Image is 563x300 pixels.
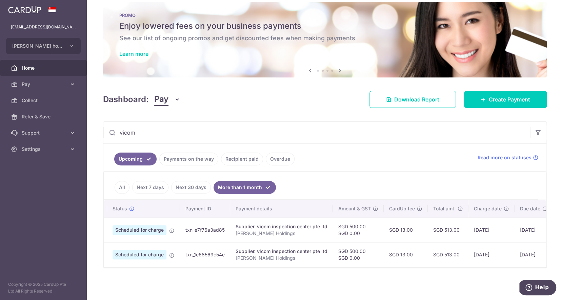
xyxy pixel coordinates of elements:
[468,217,515,242] td: [DATE]
[221,153,263,165] a: Recipient paid
[369,91,456,108] a: Download Report
[214,181,276,194] a: More than 1 month
[333,217,384,242] td: SGD 500.00 SGD 0.00
[12,43,62,49] span: [PERSON_NAME] holdings inn bike leasing pte ltd
[428,217,468,242] td: SGD 513.00
[389,205,415,212] span: CardUp fee
[433,205,456,212] span: Total amt.
[180,200,230,217] th: Payment ID
[520,205,540,212] span: Due date
[113,205,127,212] span: Status
[338,205,371,212] span: Amount & GST
[266,153,295,165] a: Overdue
[468,242,515,267] td: [DATE]
[103,2,547,77] img: Latest Promos Banner
[119,50,148,57] a: Learn more
[119,34,530,42] h6: See our list of ongoing promos and get discounted fees when making payments
[22,65,66,71] span: Home
[119,13,530,18] p: PROMO
[6,38,81,54] button: [PERSON_NAME] holdings inn bike leasing pte ltd
[132,181,168,194] a: Next 7 days
[464,91,547,108] a: Create Payment
[103,122,530,143] input: Search by recipient name, payment id or reference
[333,242,384,267] td: SGD 500.00 SGD 0.00
[384,242,428,267] td: SGD 13.00
[474,205,502,212] span: Charge date
[159,153,218,165] a: Payments on the way
[8,5,41,14] img: CardUp
[236,255,327,261] p: [PERSON_NAME] Holdings
[180,217,230,242] td: txn_e7f76a3ad85
[171,181,211,194] a: Next 30 days
[394,95,439,103] span: Download Report
[519,280,556,297] iframe: Opens a widget where you can find more information
[22,130,66,136] span: Support
[103,93,149,106] h4: Dashboard:
[230,200,333,217] th: Payment details
[22,97,66,104] span: Collect
[428,242,468,267] td: SGD 513.00
[515,217,553,242] td: [DATE]
[236,248,327,255] div: Supplier. vicom inspection center pte ltd
[384,217,428,242] td: SGD 13.00
[22,113,66,120] span: Refer & Save
[114,153,157,165] a: Upcoming
[478,154,538,161] a: Read more on statuses
[154,93,180,106] button: Pay
[22,81,66,88] span: Pay
[113,225,166,235] span: Scheduled for charge
[489,95,530,103] span: Create Payment
[22,146,66,153] span: Settings
[119,21,530,31] h5: Enjoy lowered fees on your business payments
[180,242,230,267] td: txn_1e68569c54e
[515,242,553,267] td: [DATE]
[236,223,327,230] div: Supplier. vicom inspection center pte ltd
[236,230,327,237] p: [PERSON_NAME] Holdings
[11,24,76,30] p: [EMAIL_ADDRESS][DOMAIN_NAME]
[115,181,129,194] a: All
[113,250,166,259] span: Scheduled for charge
[478,154,531,161] span: Read more on statuses
[154,93,168,106] span: Pay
